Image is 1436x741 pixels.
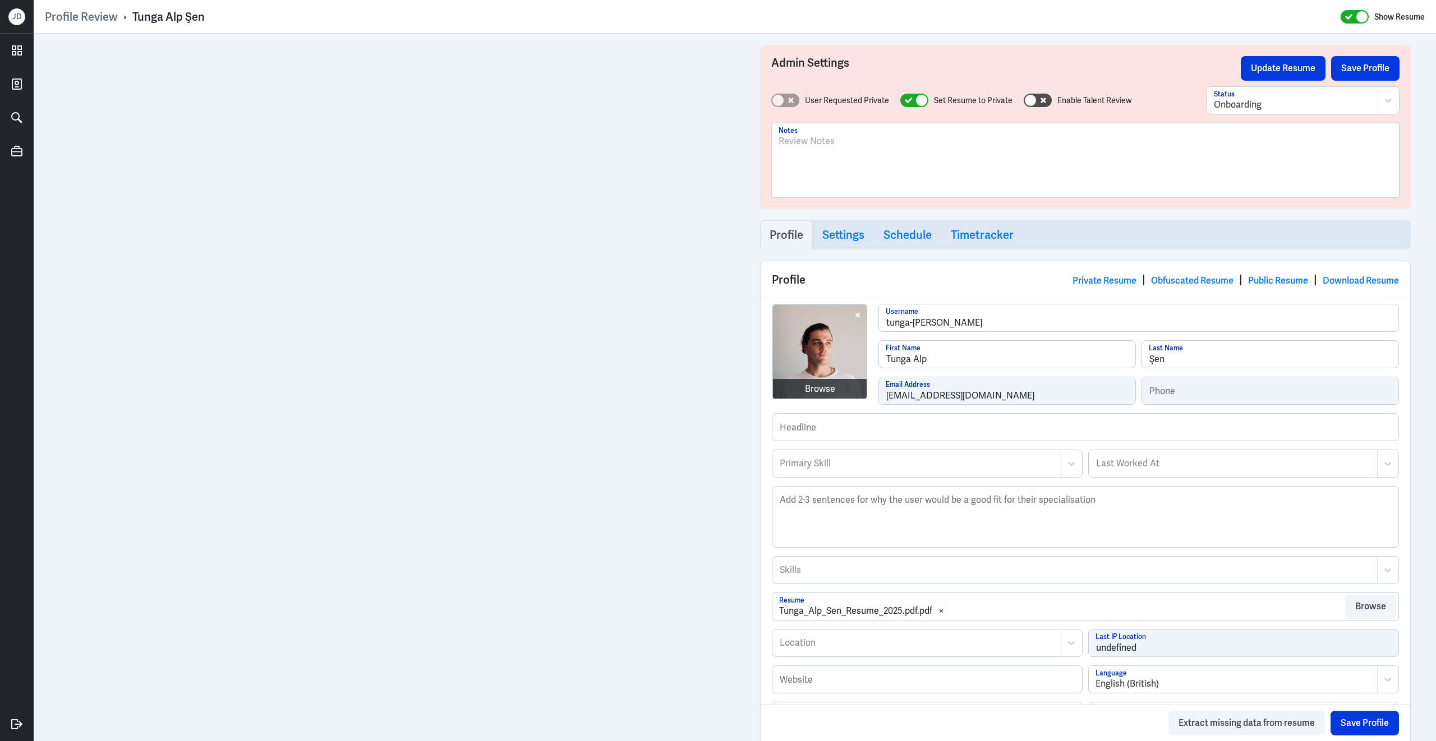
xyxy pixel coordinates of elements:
div: Tunga_Alp_Sen_Resume_2025.pdf.pdf [779,604,932,618]
div: | | | [1073,271,1399,288]
iframe: https://ppcdn.hiredigital.com/register/8587f988/resumes/572678328/Tunga_Alp_Sen_Resume_2025.pdf.p... [59,45,710,730]
button: Extract missing data from resume [1168,711,1325,735]
h3: Settings [822,228,864,242]
label: Enable Talent Review [1057,95,1132,106]
button: Update Resume [1241,56,1325,81]
div: Browse [805,382,835,396]
button: Save Profile [1331,711,1399,735]
input: Last IP Location [1089,629,1398,656]
h3: Admin Settings [771,56,1241,81]
p: › [118,10,132,24]
input: Email Address [879,377,1135,404]
label: Show Resume [1374,10,1425,24]
input: Linkedin [772,702,1082,729]
input: First Name [879,341,1135,368]
label: Set Resume to Private [934,95,1012,106]
a: Obfuscated Resume [1151,275,1234,286]
h3: Schedule [883,228,932,242]
h3: Timetracker [951,228,1014,242]
label: User Requested Private [805,95,889,106]
div: Tunga Alp Şen [132,10,205,24]
input: Last Name [1142,341,1398,368]
a: Private Resume [1073,275,1136,286]
input: Phone [1142,377,1398,404]
h3: Profile [770,228,803,242]
input: Username [879,304,1398,331]
input: Twitter [1089,702,1398,729]
div: Profile [761,261,1410,298]
img: 1726684405419.jpeg [773,305,867,399]
a: Public Resume [1248,275,1308,286]
a: Download Resume [1323,275,1399,286]
button: Browse [1345,594,1396,619]
a: Profile Review [45,10,118,24]
input: Headline [772,414,1398,441]
button: Save Profile [1331,56,1400,81]
div: J D [8,8,25,25]
input: Website [772,666,1082,693]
